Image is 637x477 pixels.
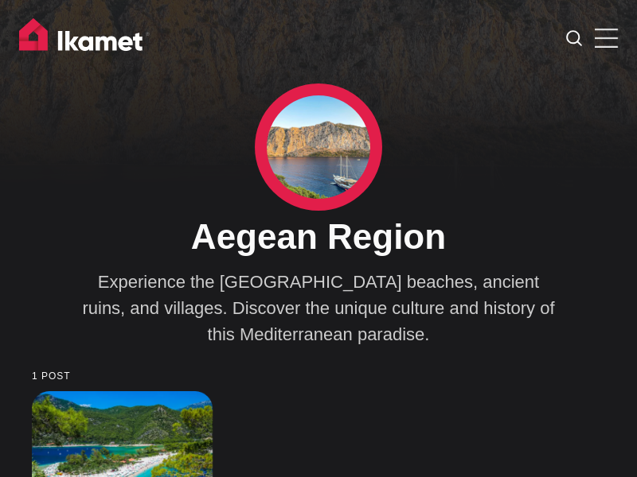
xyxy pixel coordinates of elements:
[32,371,605,382] small: 1 post
[19,18,150,58] img: Ikamet home
[80,216,557,258] h1: Aegean Region
[80,269,557,347] p: Experience the [GEOGRAPHIC_DATA] beaches, ancient ruins, and villages. Discover the unique cultur...
[267,95,370,199] img: Aegean Region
